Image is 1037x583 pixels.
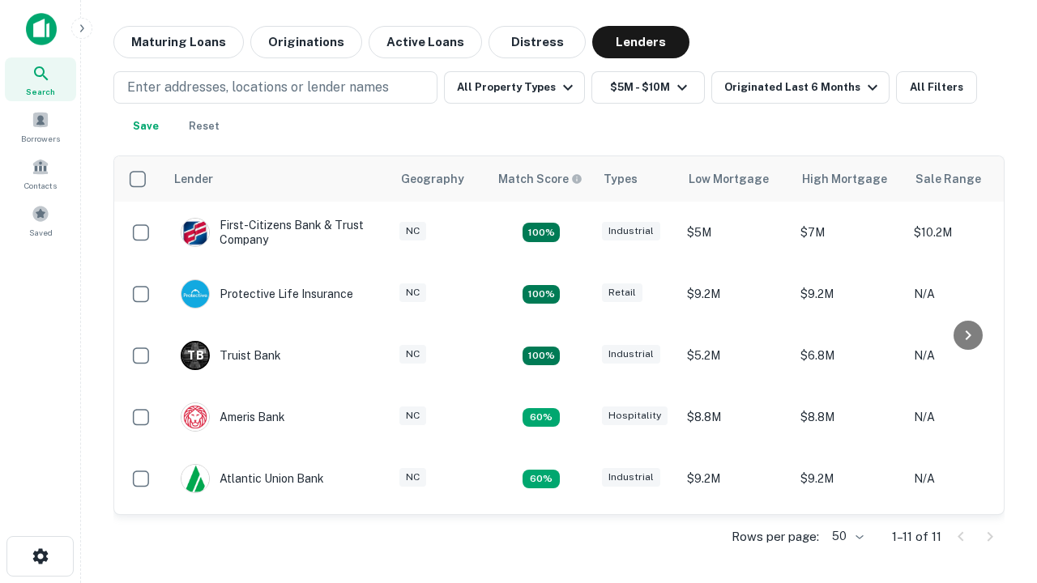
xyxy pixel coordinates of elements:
td: $8.8M [792,386,906,448]
button: Originations [250,26,362,58]
div: Hospitality [602,406,668,425]
td: $9.2M [679,263,792,325]
div: Retail [602,283,642,302]
button: Maturing Loans [113,26,244,58]
td: $6.8M [792,325,906,386]
td: $6.3M [792,509,906,571]
div: Originated Last 6 Months [724,78,882,97]
div: Low Mortgage [689,169,769,189]
div: Types [604,169,638,189]
a: Search [5,57,76,101]
button: Lenders [592,26,689,58]
div: Industrial [602,222,660,240]
h6: Match Score [498,170,579,188]
button: All Property Types [444,71,585,104]
td: $6.3M [679,509,792,571]
td: $5M [679,202,792,263]
img: picture [181,403,209,431]
td: $8.8M [679,386,792,448]
div: High Mortgage [802,169,887,189]
div: Matching Properties: 3, hasApolloMatch: undefined [523,347,560,366]
th: Low Mortgage [679,156,792,202]
div: Matching Properties: 1, hasApolloMatch: undefined [523,408,560,428]
span: Search [26,85,55,98]
button: Originated Last 6 Months [711,71,890,104]
button: Reset [178,110,230,143]
a: Saved [5,198,76,242]
img: capitalize-icon.png [26,13,57,45]
span: Borrowers [21,132,60,145]
td: $5.2M [679,325,792,386]
div: NC [399,222,426,240]
button: Active Loans [369,26,482,58]
p: T B [187,347,203,364]
a: Contacts [5,151,76,195]
div: Industrial [602,468,660,487]
span: Saved [29,226,53,239]
td: $9.2M [679,448,792,509]
div: 50 [826,525,866,548]
div: Industrial [602,345,660,364]
button: Enter addresses, locations or lender names [113,71,437,104]
th: High Mortgage [792,156,906,202]
img: picture [181,219,209,246]
div: Protective Life Insurance [181,279,353,309]
iframe: Chat Widget [956,453,1037,531]
div: Atlantic Union Bank [181,464,324,493]
button: $5M - $10M [591,71,705,104]
p: Rows per page: [732,527,819,547]
div: Geography [401,169,464,189]
div: NC [399,468,426,487]
button: Distress [489,26,586,58]
div: Sale Range [915,169,981,189]
div: Matching Properties: 1, hasApolloMatch: undefined [523,470,560,489]
button: Save your search to get updates of matches that match your search criteria. [120,110,172,143]
div: Matching Properties: 2, hasApolloMatch: undefined [523,223,560,242]
th: Lender [164,156,391,202]
th: Types [594,156,679,202]
button: All Filters [896,71,977,104]
div: NC [399,283,426,302]
td: $7M [792,202,906,263]
td: $9.2M [792,263,906,325]
div: NC [399,406,426,425]
td: $9.2M [792,448,906,509]
div: Truist Bank [181,341,281,370]
img: picture [181,280,209,308]
div: Capitalize uses an advanced AI algorithm to match your search with the best lender. The match sco... [498,170,583,188]
div: First-citizens Bank & Trust Company [181,218,375,247]
div: NC [399,345,426,364]
p: 1–11 of 11 [892,527,941,547]
img: picture [181,465,209,492]
th: Geography [391,156,489,202]
p: Enter addresses, locations or lender names [127,78,389,97]
div: Lender [174,169,213,189]
div: Matching Properties: 2, hasApolloMatch: undefined [523,285,560,304]
div: Ameris Bank [181,402,285,432]
th: Capitalize uses an advanced AI algorithm to match your search with the best lender. The match sco... [489,156,594,202]
a: Borrowers [5,104,76,148]
span: Contacts [24,179,57,192]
